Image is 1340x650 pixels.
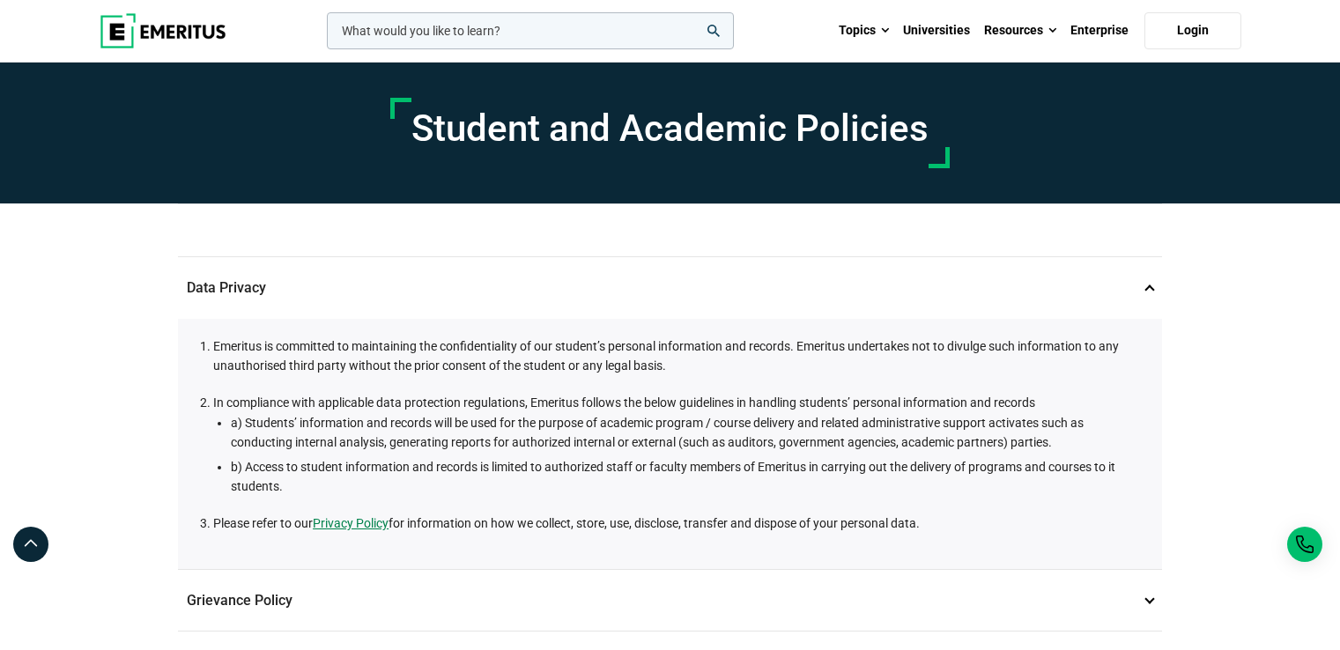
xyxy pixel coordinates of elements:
[213,336,1144,376] li: Emeritus is committed to maintaining the confidentiality of our student’s personal information an...
[178,570,1162,632] p: Grievance Policy
[327,12,734,49] input: woocommerce-product-search-field-0
[1144,12,1241,49] a: Login
[213,393,1144,496] li: In compliance with applicable data protection regulations, Emeritus follows the below guidelines ...
[411,107,929,151] h1: Student and Academic Policies
[313,513,389,533] a: Privacy Policy
[231,413,1144,453] li: a) Students’ information and records will be used for the purpose of academic program / course de...
[231,457,1144,497] li: b) Access to student information and records is limited to authorized staff or faculty members of...
[178,257,1162,319] p: Data Privacy
[213,513,1144,533] li: Please refer to our for information on how we collect, store, use, disclose, transfer and dispose...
